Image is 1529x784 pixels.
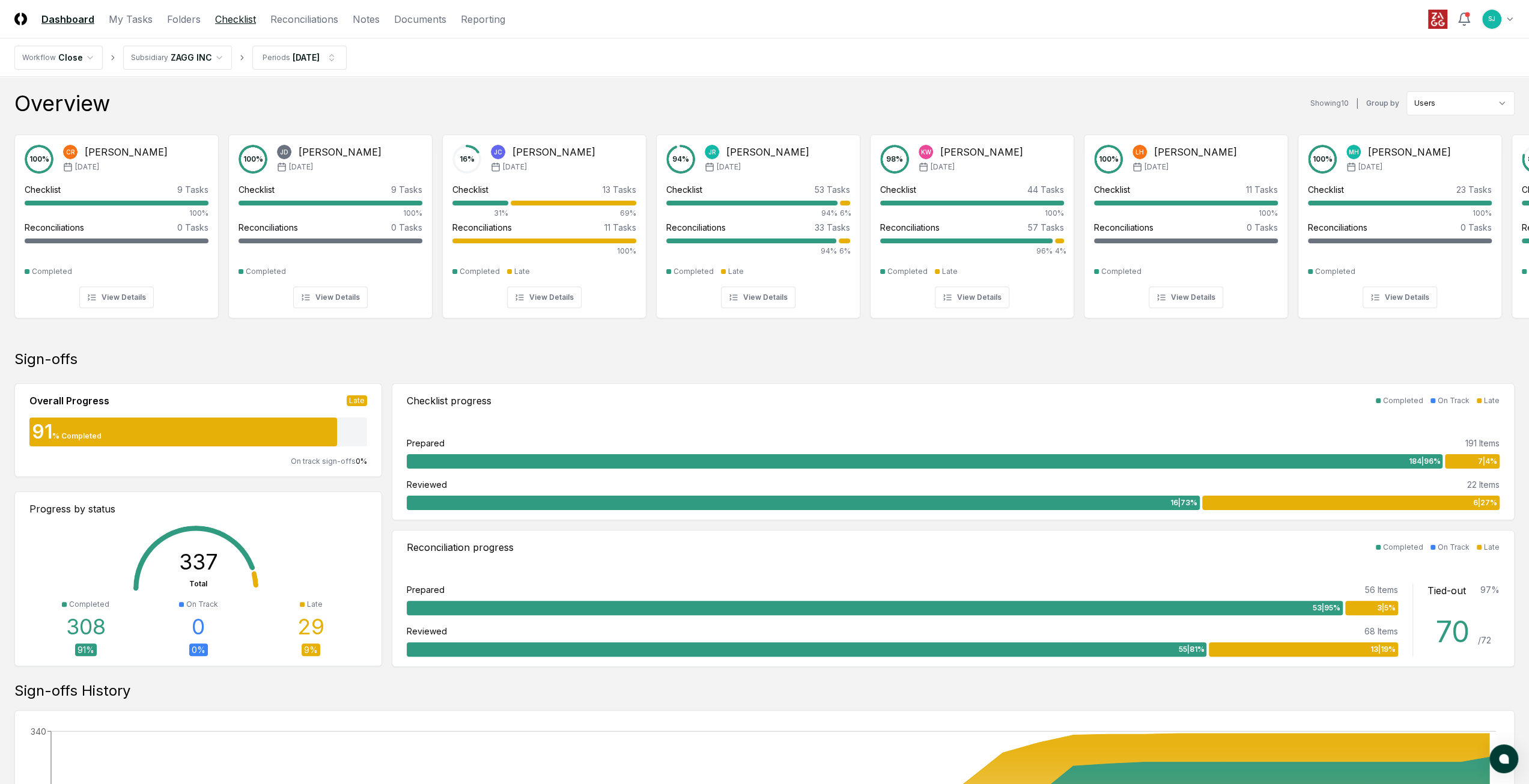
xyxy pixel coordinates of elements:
div: On Track [1438,542,1470,553]
img: Logo [14,13,27,25]
div: Reviewed [407,478,447,491]
tspan: 340 [31,726,46,736]
div: Checklist [239,183,275,196]
div: 308 [66,615,106,639]
button: View Details [935,287,1009,308]
div: Tied-out [1427,583,1466,598]
div: Prepared [407,437,445,449]
div: Completed [246,266,286,277]
div: 97 % [1480,583,1500,598]
div: 44 Tasks [1027,183,1064,196]
div: Completed [1383,542,1423,553]
a: 100%JD[PERSON_NAME][DATE]Checklist9 Tasks100%Reconciliations0 TasksCompletedView Details [228,125,433,318]
span: CR [66,148,75,157]
div: Reconciliations [880,221,940,234]
a: 98%KW[PERSON_NAME][DATE]Checklist44 Tasks100%Reconciliations57 Tasks96%4%CompletedLateView Details [870,125,1074,318]
div: Completed [460,266,500,277]
span: 16 | 73 % [1170,497,1197,508]
div: 70 [1436,618,1478,646]
div: | [1356,97,1359,110]
div: 11 Tasks [1246,183,1278,196]
div: 100% [1308,208,1492,219]
span: 3 | 5 % [1377,603,1396,613]
div: [PERSON_NAME] [299,145,381,159]
div: 0 Tasks [391,221,422,234]
div: 53 Tasks [815,183,850,196]
div: Sign-offs [14,350,1515,369]
a: Notes [353,12,380,26]
a: Checklist progressCompletedOn TrackLatePrepared191 Items184|96%7|4%Reviewed22 Items16|73%6|27% [392,383,1515,520]
div: [DATE] [293,51,320,64]
div: Checklist [666,183,702,196]
div: Late [347,395,367,406]
div: 29 [297,615,324,639]
a: Documents [394,12,446,26]
div: Completed [1101,266,1141,277]
span: On track sign-offs [291,457,356,466]
div: Checklist [1308,183,1344,196]
div: 68 Items [1364,625,1398,637]
a: 94%JR[PERSON_NAME][DATE]Checklist53 Tasks94%6%Reconciliations33 Tasks94%6%CompletedLateView Details [656,125,860,318]
button: View Details [721,287,795,308]
div: 33 Tasks [815,221,850,234]
button: View Details [1363,287,1437,308]
span: 6 | 27 % [1473,497,1497,508]
div: 100% [452,246,636,257]
div: [PERSON_NAME] [1154,145,1237,159]
div: 56 Items [1365,583,1398,596]
div: Completed [69,599,109,610]
div: Prepared [407,583,445,596]
div: Checklist [880,183,916,196]
div: Reconciliations [666,221,726,234]
div: Completed [32,266,72,277]
div: 23 Tasks [1456,183,1492,196]
div: 22 Items [1467,478,1500,491]
a: Checklist [215,12,256,26]
span: KW [921,148,931,157]
div: % Completed [52,431,102,442]
a: Dashboard [41,12,94,26]
div: 94% [666,246,836,257]
span: 53 | 95 % [1313,603,1340,613]
div: Checklist [452,183,488,196]
div: 191 Items [1465,437,1500,449]
div: 57 Tasks [1028,221,1064,234]
button: Periods[DATE] [252,46,347,70]
div: Reconciliations [452,221,512,234]
div: Late [728,266,744,277]
div: Reconciliations [239,221,298,234]
button: atlas-launcher [1489,744,1518,773]
span: 0 % [356,457,367,466]
span: [DATE] [1144,162,1169,172]
button: View Details [293,287,368,308]
span: [DATE] [503,162,527,172]
a: My Tasks [109,12,153,26]
span: [DATE] [289,162,313,172]
span: JD [280,148,288,157]
div: Reviewed [407,625,447,637]
a: 100%CR[PERSON_NAME][DATE]Checklist9 Tasks100%Reconciliations0 TasksCompletedView Details [14,125,219,318]
div: 11 Tasks [604,221,636,234]
div: Showing 10 [1310,98,1349,109]
div: [PERSON_NAME] [726,145,809,159]
div: 0 Tasks [177,221,208,234]
a: Reporting [461,12,505,26]
div: Reconciliations [1308,221,1367,234]
div: 9 Tasks [177,183,208,196]
div: Subsidiary [131,52,168,63]
div: 6% [840,208,850,219]
div: 100% [25,208,208,219]
div: Completed [1383,395,1423,406]
button: View Details [1149,287,1223,308]
div: 100% [1094,208,1278,219]
div: Reconciliations [25,221,84,234]
div: 31% [452,208,508,219]
div: Late [514,266,530,277]
button: View Details [507,287,582,308]
a: 100%MH[PERSON_NAME][DATE]Checklist23 Tasks100%Reconciliations0 TasksCompletedView Details [1298,125,1502,318]
span: 184 | 96 % [1408,456,1440,467]
span: JC [494,148,502,157]
div: Progress by status [29,502,367,516]
div: On Track [1438,395,1470,406]
div: Late [307,599,323,610]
